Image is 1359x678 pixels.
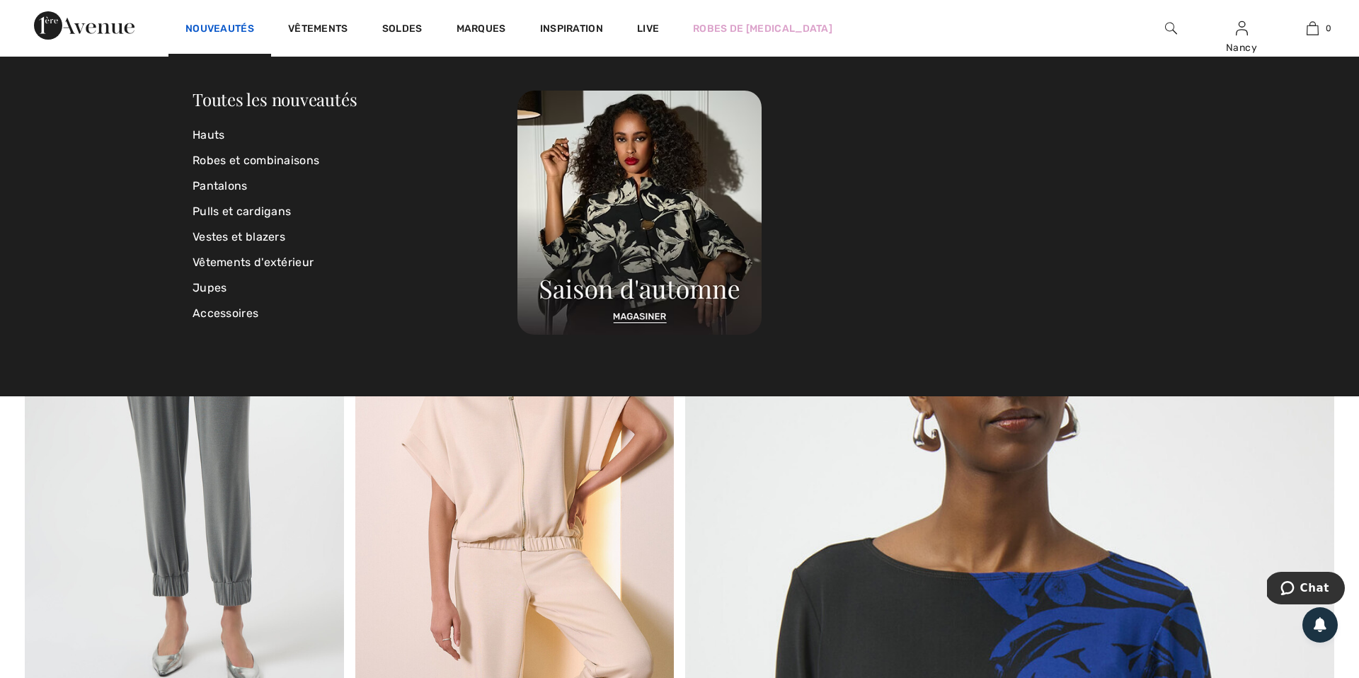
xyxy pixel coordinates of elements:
a: Robes de [MEDICAL_DATA] [693,21,832,36]
a: Vêtements [288,23,348,38]
a: Toutes les nouveautés [193,88,357,110]
a: Se connecter [1236,21,1248,35]
img: 250825112755_e80b8af1c0156.jpg [517,91,762,335]
a: Accessoires [193,301,517,326]
a: 0 [1278,20,1347,37]
a: Live [637,21,659,36]
a: Hauts [193,122,517,148]
img: Mon panier [1307,20,1319,37]
a: Marques [457,23,506,38]
a: Soldes [382,23,423,38]
a: Vestes et blazers [193,224,517,250]
span: 0 [1326,22,1331,35]
a: Jupes [193,275,517,301]
span: Inspiration [540,23,603,38]
a: Pulls et cardigans [193,199,517,224]
img: 1ère Avenue [34,11,134,40]
img: recherche [1165,20,1177,37]
a: Vêtements d'extérieur [193,250,517,275]
div: Nancy [1207,40,1276,55]
iframe: Ouvre un widget dans lequel vous pouvez chatter avec l’un de nos agents [1267,572,1345,607]
a: Nouveautés [185,23,254,38]
img: Mes infos [1236,20,1248,37]
a: Pantalons [193,173,517,199]
a: Robes et combinaisons [193,148,517,173]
